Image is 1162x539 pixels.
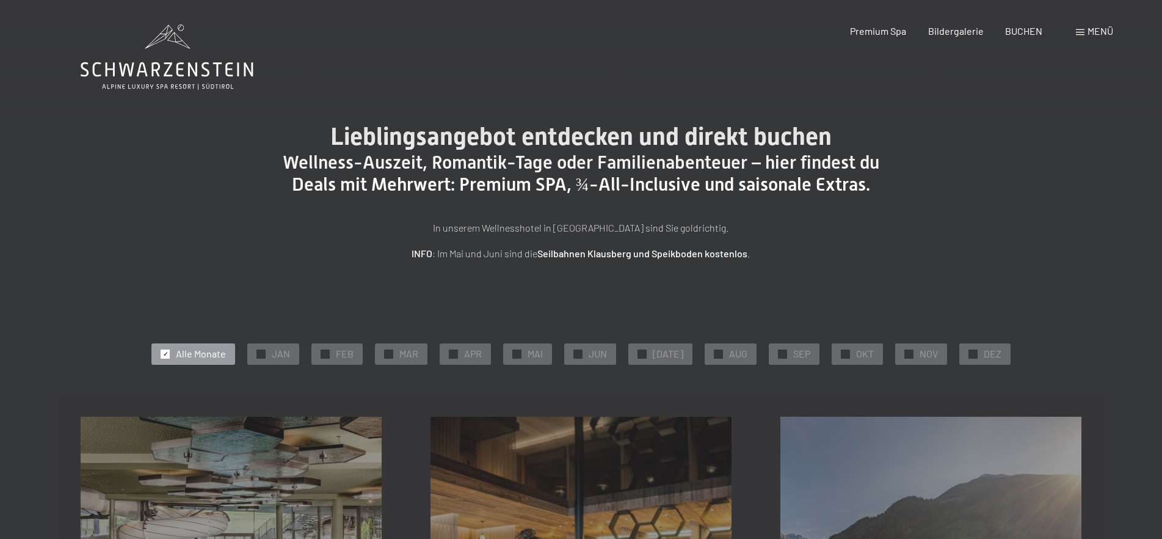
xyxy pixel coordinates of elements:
span: ✓ [451,350,456,358]
span: ✓ [640,350,645,358]
p: In unserem Wellnesshotel in [GEOGRAPHIC_DATA] sind Sie goldrichtig. [276,220,887,236]
span: ✓ [843,350,848,358]
strong: Seilbahnen Klausberg und Speikboden kostenlos [537,248,747,259]
span: ✓ [163,350,168,358]
span: NOV [920,347,938,361]
a: Bildergalerie [928,25,984,37]
span: ✓ [515,350,520,358]
span: ✓ [907,350,912,358]
span: APR [464,347,482,361]
a: Premium Spa [850,25,906,37]
span: ✓ [780,350,785,358]
span: JUN [589,347,607,361]
span: DEZ [984,347,1001,361]
span: ✓ [323,350,328,358]
span: JAN [272,347,290,361]
strong: INFO [412,248,432,259]
span: ✓ [259,350,264,358]
p: : Im Mai und Juni sind die . [276,246,887,262]
span: Menü [1088,25,1113,37]
a: BUCHEN [1005,25,1042,37]
span: Lieblingsangebot entdecken und direkt buchen [330,122,832,151]
span: Wellness-Auszeit, Romantik-Tage oder Familienabenteuer – hier findest du Deals mit Mehrwert: Prem... [283,152,879,195]
span: [DATE] [653,347,683,361]
span: MAI [528,347,543,361]
span: OKT [856,347,874,361]
span: AUG [729,347,747,361]
span: SEP [793,347,810,361]
span: ✓ [387,350,391,358]
span: ✓ [716,350,721,358]
span: FEB [336,347,354,361]
span: MAR [399,347,418,361]
span: Alle Monate [176,347,226,361]
span: ✓ [971,350,976,358]
span: ✓ [576,350,581,358]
